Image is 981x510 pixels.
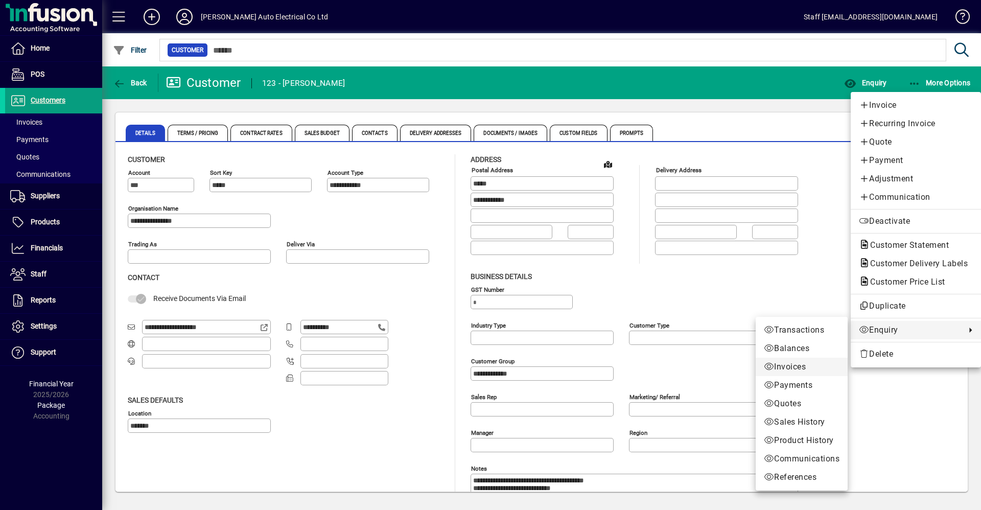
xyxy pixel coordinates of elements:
[764,434,839,447] span: Product History
[764,379,839,391] span: Payments
[859,215,973,227] span: Deactivate
[851,212,981,230] button: Deactivate customer
[764,453,839,465] span: Communications
[859,259,973,268] span: Customer Delivery Labels
[859,348,973,360] span: Delete
[764,398,839,410] span: Quotes
[859,154,973,167] span: Payment
[764,342,839,355] span: Balances
[764,416,839,428] span: Sales History
[764,324,839,336] span: Transactions
[859,191,973,203] span: Communication
[859,173,973,185] span: Adjustment
[859,324,961,336] span: Enquiry
[859,99,973,111] span: Invoice
[859,136,973,148] span: Quote
[859,277,950,287] span: Customer Price List
[859,240,954,250] span: Customer Statement
[859,300,973,312] span: Duplicate
[859,118,973,130] span: Recurring Invoice
[764,361,839,373] span: Invoices
[764,471,839,483] span: References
